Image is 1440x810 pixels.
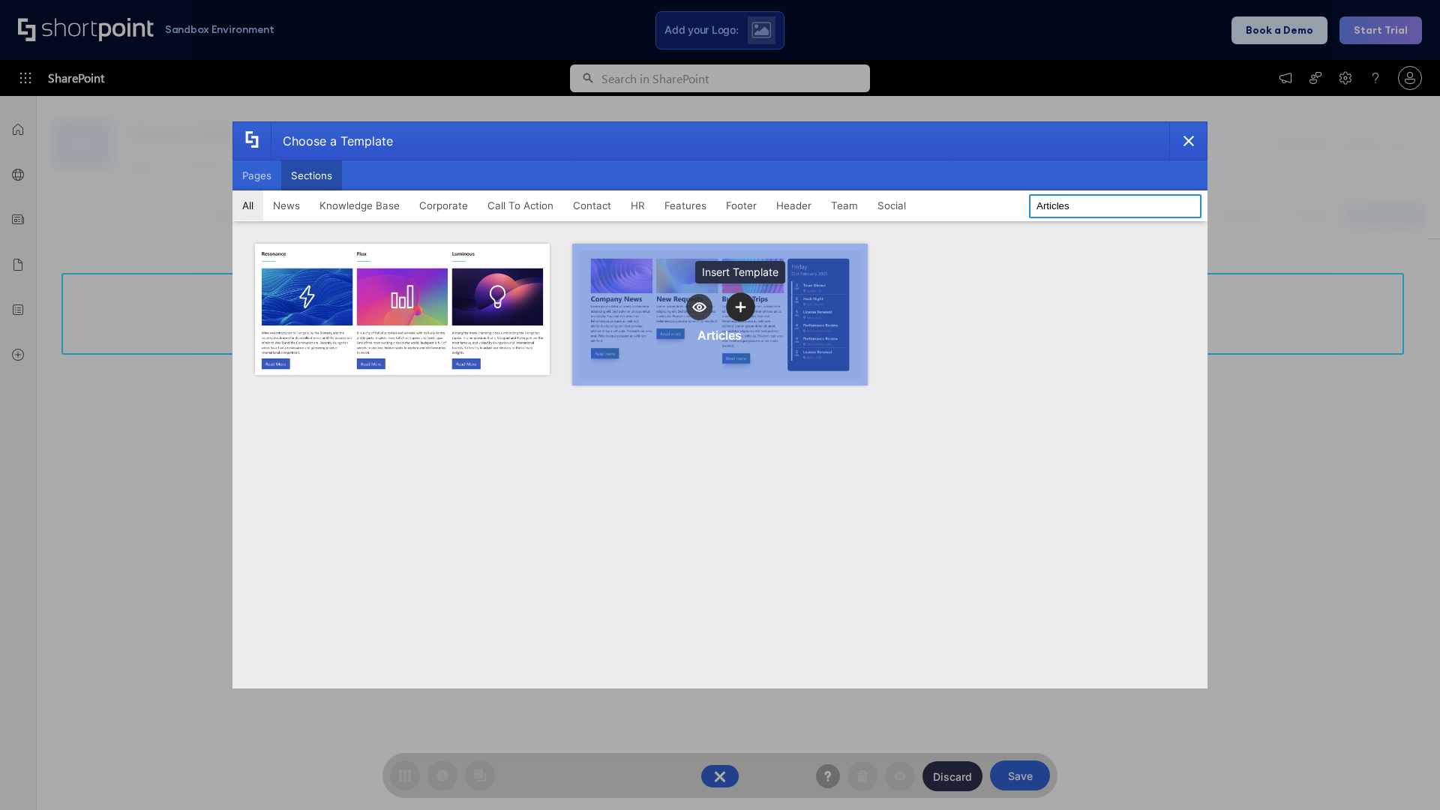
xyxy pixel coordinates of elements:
button: News [263,190,310,220]
div: Articles [697,328,742,343]
button: Contact [563,190,621,220]
button: Call To Action [478,190,563,220]
button: Sections [281,160,342,190]
button: Corporate [409,190,478,220]
iframe: Chat Widget [1365,738,1440,810]
button: Pages [232,160,281,190]
div: Choose a Template [271,122,393,160]
button: All [232,190,263,220]
button: Footer [716,190,766,220]
button: HR [621,190,655,220]
input: Search [1029,194,1201,218]
div: template selector [232,121,1207,688]
button: Social [868,190,916,220]
button: Header [766,190,821,220]
button: Features [655,190,716,220]
button: Team [821,190,868,220]
button: Knowledge Base [310,190,409,220]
